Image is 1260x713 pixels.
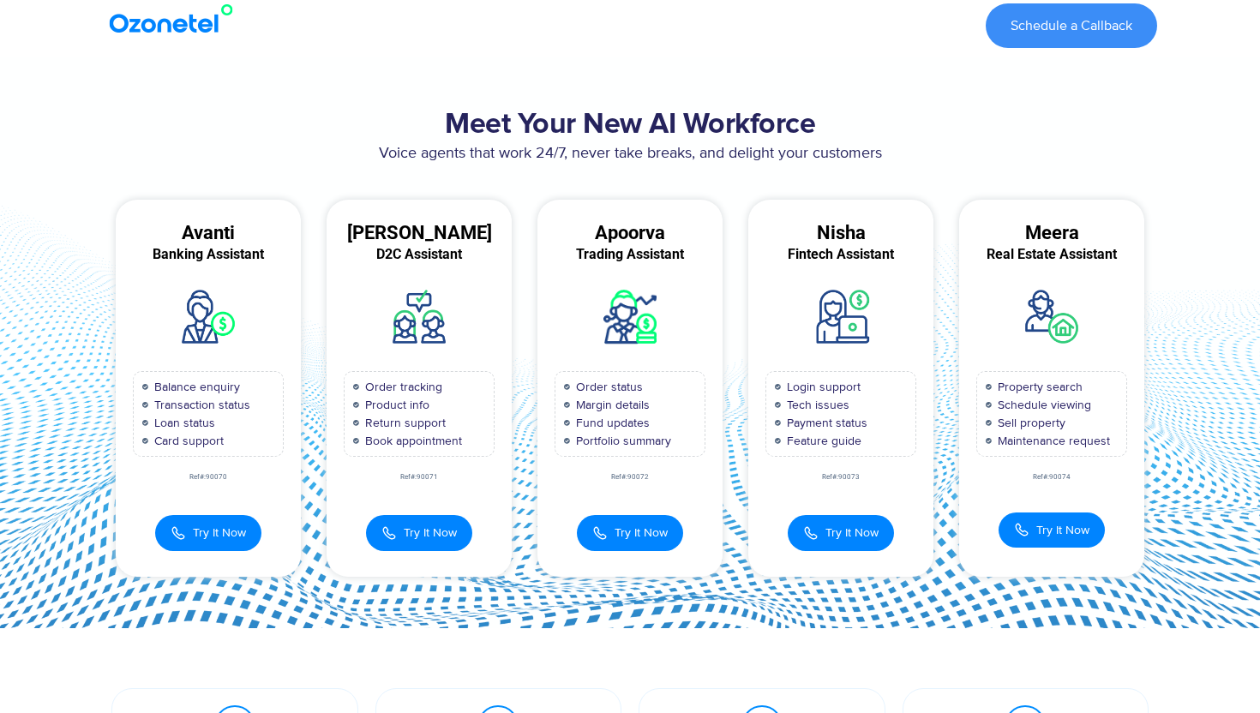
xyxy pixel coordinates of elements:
[783,414,867,432] span: Payment status
[537,474,723,481] div: Ref#:90072
[150,378,240,396] span: Balance enquiry
[592,524,608,542] img: Call Icon
[1011,19,1132,33] span: Schedule a Callback
[150,432,224,450] span: Card support
[783,378,861,396] span: Login support
[993,432,1110,450] span: Maintenance request
[783,432,861,450] span: Feature guide
[825,524,879,542] span: Try It Now
[572,378,643,396] span: Order status
[999,512,1105,548] button: Try It Now
[381,524,397,542] img: Call Icon
[361,378,442,396] span: Order tracking
[327,225,512,241] div: [PERSON_NAME]
[116,225,301,241] div: Avanti
[150,396,250,414] span: Transaction status
[993,378,1083,396] span: Property search
[572,396,650,414] span: Margin details
[150,414,215,432] span: Loan status
[361,396,429,414] span: Product info
[959,225,1144,241] div: Meera
[1036,521,1089,539] span: Try It Now
[993,396,1091,414] span: Schedule viewing
[116,247,301,262] div: Banking Assistant
[327,474,512,481] div: Ref#:90071
[361,414,446,432] span: Return support
[361,432,462,450] span: Book appointment
[572,414,650,432] span: Fund updates
[748,225,933,241] div: Nisha
[103,142,1157,165] p: Voice agents that work 24/7, never take breaks, and delight your customers
[803,524,819,542] img: Call Icon
[959,474,1144,481] div: Ref#:90074
[171,524,186,542] img: Call Icon
[155,515,261,551] button: Try It Now
[327,247,512,262] div: D2C Assistant
[537,247,723,262] div: Trading Assistant
[748,474,933,481] div: Ref#:90073
[577,515,683,551] button: Try It Now
[366,515,472,551] button: Try It Now
[537,225,723,241] div: Apoorva
[103,108,1157,142] h2: Meet Your New AI Workforce
[116,474,301,481] div: Ref#:90070
[959,247,1144,262] div: Real Estate Assistant
[615,524,668,542] span: Try It Now
[783,396,849,414] span: Tech issues
[986,3,1157,48] a: Schedule a Callback
[1014,522,1029,537] img: Call Icon
[748,247,933,262] div: Fintech Assistant
[788,515,894,551] button: Try It Now
[993,414,1065,432] span: Sell property
[193,524,246,542] span: Try It Now
[572,432,671,450] span: Portfolio summary
[404,524,457,542] span: Try It Now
